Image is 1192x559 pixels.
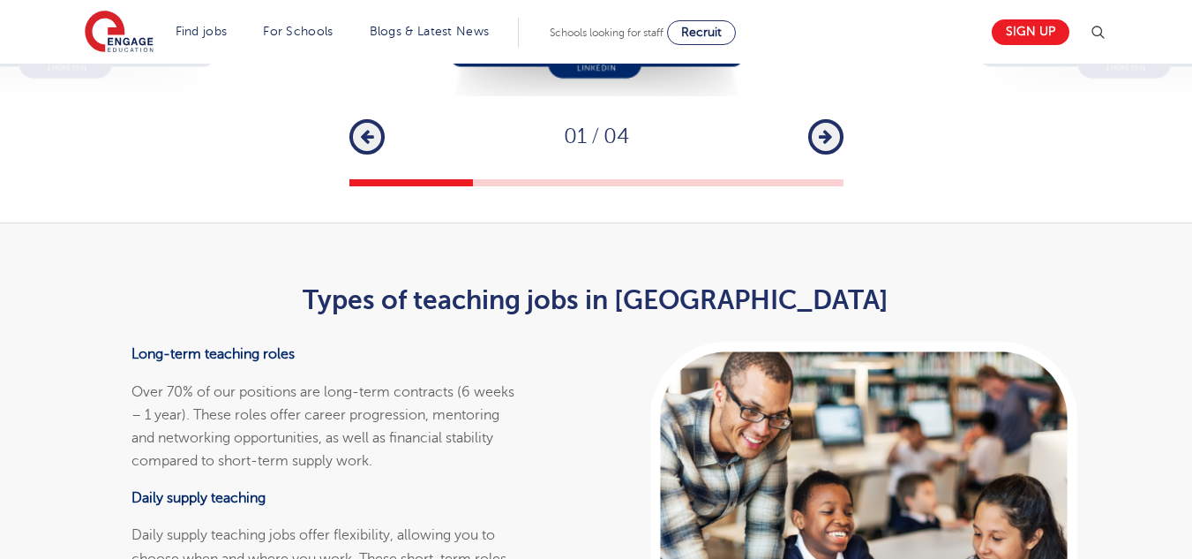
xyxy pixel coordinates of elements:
[720,179,843,186] button: 4 of 4
[303,285,888,315] b: Types of teaching jobs in [GEOGRAPHIC_DATA]
[473,179,596,186] button: 2 of 4
[349,179,473,186] button: 1 of 4
[263,25,333,38] a: For Schools
[603,125,629,148] span: 04
[85,11,154,55] img: Engage Education
[992,19,1069,45] a: Sign up
[564,125,587,148] span: 01
[550,26,663,39] span: Schools looking for staff
[667,20,736,45] a: Recruit
[370,25,490,38] a: Blogs & Latest News
[131,383,514,469] span: Over 70% of our positions are long-term contracts (6 weeks – 1 year). These roles offer career pr...
[131,346,295,362] b: Long-term teaching roles
[587,125,603,148] span: /
[176,25,228,38] a: Find jobs
[131,490,266,506] b: Daily supply teaching
[596,179,720,186] button: 3 of 4
[681,26,722,39] span: Recruit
